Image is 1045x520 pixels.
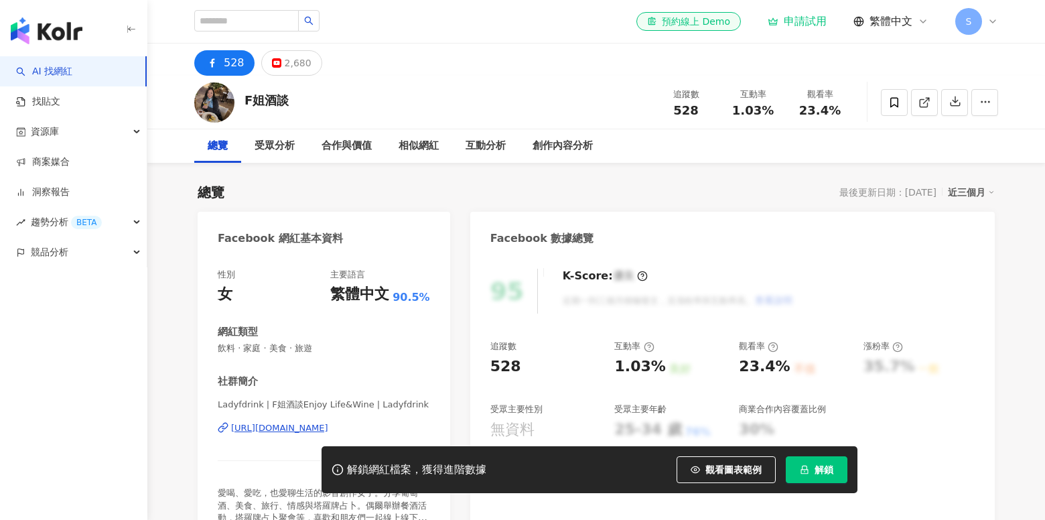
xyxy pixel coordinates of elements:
[218,284,232,305] div: 女
[869,14,912,29] span: 繁體中文
[739,340,778,352] div: 觀看率
[208,138,228,154] div: 總覽
[16,65,72,78] a: searchAI 找網紅
[966,14,972,29] span: S
[490,419,535,440] div: 無資料
[563,269,648,283] div: K-Score :
[330,284,389,305] div: 繁體中文
[614,356,665,377] div: 1.03%
[466,138,506,154] div: 互動分析
[11,17,82,44] img: logo
[786,456,847,483] button: 解鎖
[739,356,790,377] div: 23.4%
[322,138,372,154] div: 合作與價值
[794,88,845,101] div: 觀看率
[218,342,430,354] span: 飲料 · 家庭 · 美食 · 旅遊
[768,15,827,28] a: 申請試用
[490,356,521,377] div: 528
[660,88,711,101] div: 追蹤數
[393,290,430,305] span: 90.5%
[330,269,365,281] div: 主要語言
[218,399,430,411] span: Ladyfdrink | F姐酒談Enjoy Life&Wine | Ladyfdrink
[490,231,594,246] div: Facebook 數據總覽
[218,325,258,339] div: 網紅類型
[614,403,667,415] div: 受眾主要年齡
[705,464,762,475] span: 觀看圖表範例
[347,463,486,477] div: 解鎖網紅檔案，獲得進階數據
[533,138,593,154] div: 創作內容分析
[490,340,516,352] div: 追蹤數
[71,216,102,229] div: BETA
[245,92,289,109] div: F姐酒談
[16,218,25,227] span: rise
[224,54,245,72] div: 528
[399,138,439,154] div: 相似網紅
[673,103,699,117] span: 528
[727,88,778,101] div: 互動率
[799,104,841,117] span: 23.4%
[636,12,741,31] a: 預約線上 Demo
[31,117,59,147] span: 資源庫
[732,104,774,117] span: 1.03%
[815,464,833,475] span: 解鎖
[16,186,70,199] a: 洞察報告
[194,50,255,76] button: 528
[614,340,654,352] div: 互動率
[194,82,234,123] img: KOL Avatar
[231,422,328,434] div: [URL][DOMAIN_NAME]
[261,50,322,76] button: 2,680
[285,54,311,72] div: 2,680
[948,184,995,201] div: 近三個月
[490,403,543,415] div: 受眾主要性別
[863,340,903,352] div: 漲粉率
[218,375,258,389] div: 社群簡介
[839,187,936,198] div: 最後更新日期：[DATE]
[255,138,295,154] div: 受眾分析
[198,183,224,202] div: 總覽
[16,95,60,109] a: 找貼文
[16,155,70,169] a: 商案媒合
[304,16,313,25] span: search
[677,456,776,483] button: 觀看圖表範例
[218,422,430,434] a: [URL][DOMAIN_NAME]
[218,269,235,281] div: 性別
[800,465,809,474] span: lock
[218,231,343,246] div: Facebook 網紅基本資料
[31,207,102,237] span: 趨勢分析
[647,15,730,28] div: 預約線上 Demo
[31,237,68,267] span: 競品分析
[739,403,826,415] div: 商業合作內容覆蓋比例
